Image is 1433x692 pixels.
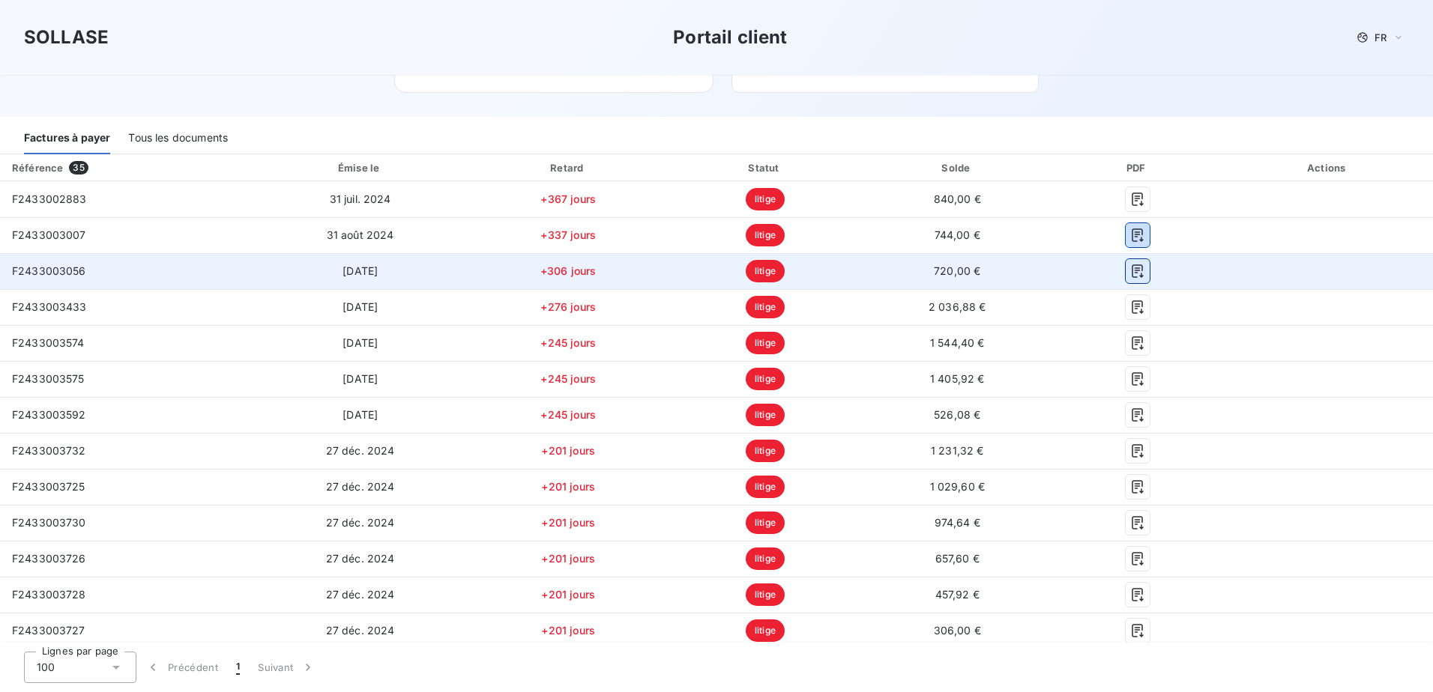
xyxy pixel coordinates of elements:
span: litige [746,224,785,246]
span: 1 231,32 € [931,444,984,457]
span: [DATE] [343,300,378,313]
span: 657,60 € [935,552,980,565]
h3: Portail client [673,24,787,51]
button: 1 [227,652,249,683]
span: +201 jours [541,480,595,493]
span: F2433003433 [12,300,87,313]
span: +245 jours [540,336,596,349]
span: 457,92 € [935,588,980,601]
div: PDF [1055,160,1219,175]
span: F2433003592 [12,408,86,421]
span: litige [746,547,785,570]
span: +201 jours [541,444,595,457]
span: 100 [37,660,55,675]
span: +276 jours [540,300,596,313]
div: Émise le [255,160,465,175]
span: litige [746,440,785,462]
span: +306 jours [540,264,597,277]
span: +367 jours [540,192,596,205]
div: Actions [1225,160,1430,175]
span: F2433003728 [12,588,86,601]
span: F2433003007 [12,228,86,241]
span: 1 405,92 € [930,372,985,385]
span: litige [746,188,785,210]
span: 526,08 € [934,408,980,421]
button: Suivant [249,652,325,683]
span: 974,64 € [935,516,980,529]
div: Tous les documents [128,123,228,154]
span: 27 déc. 2024 [326,516,395,529]
button: Précédent [136,652,227,683]
span: F2433002883 [12,192,87,205]
span: +245 jours [540,372,596,385]
span: 1 029,60 € [930,480,986,493]
span: F2433003730 [12,516,86,529]
span: [DATE] [343,408,378,421]
span: litige [746,476,785,498]
span: F2433003726 [12,552,86,565]
span: 27 déc. 2024 [326,552,395,565]
span: F2433003056 [12,264,86,277]
span: +201 jours [541,516,595,529]
span: litige [746,512,785,534]
span: litige [746,332,785,354]
span: 306,00 € [934,624,981,637]
span: 27 déc. 2024 [326,624,395,637]
div: Factures à payer [24,123,110,154]
span: 744,00 € [935,228,980,241]
span: 31 août 2024 [327,228,394,241]
span: [DATE] [343,264,378,277]
div: Solde [866,160,1049,175]
span: +245 jours [540,408,596,421]
span: [DATE] [343,372,378,385]
div: Statut [671,160,860,175]
span: litige [746,260,785,282]
span: +337 jours [540,228,596,241]
span: 27 déc. 2024 [326,444,395,457]
span: 27 déc. 2024 [326,588,395,601]
span: +201 jours [541,588,595,601]
span: litige [746,368,785,390]
span: F2433003727 [12,624,85,637]
span: 720,00 € [934,264,980,277]
span: litige [746,583,785,606]
h3: SOLLASE [24,24,109,51]
span: 31 juil. 2024 [330,192,391,205]
span: F2433003732 [12,444,86,457]
span: 35 [69,161,88,174]
span: 2 036,88 € [929,300,986,313]
span: [DATE] [343,336,378,349]
span: 27 déc. 2024 [326,480,395,493]
span: 840,00 € [934,192,981,205]
span: litige [746,619,785,642]
span: F2433003725 [12,480,85,493]
span: FR [1375,31,1387,43]
span: +201 jours [541,552,595,565]
span: F2433003574 [12,336,85,349]
div: Retard [471,160,665,175]
span: 1 [236,660,240,675]
div: Référence [12,162,63,174]
span: 1 544,40 € [930,336,985,349]
span: litige [746,296,785,318]
span: +201 jours [541,624,595,637]
span: F2433003575 [12,372,85,385]
span: litige [746,404,785,426]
